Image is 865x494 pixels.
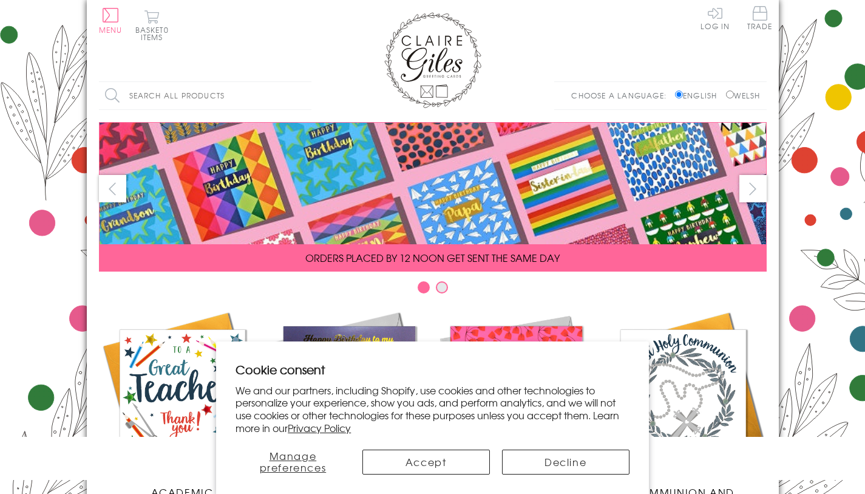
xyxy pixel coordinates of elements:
[675,91,683,98] input: English
[726,91,734,98] input: Welsh
[99,175,126,202] button: prev
[99,24,123,35] span: Menu
[236,361,629,378] h2: Cookie consent
[700,6,730,30] a: Log In
[236,384,629,434] p: We and our partners, including Shopify, use cookies and other technologies to personalize your ex...
[675,90,723,101] label: English
[99,82,311,109] input: Search all products
[260,448,327,475] span: Manage preferences
[99,8,123,33] button: Menu
[726,90,761,101] label: Welsh
[739,175,767,202] button: next
[747,6,773,30] span: Trade
[362,450,490,475] button: Accept
[299,82,311,109] input: Search
[571,90,673,101] p: Choose a language:
[305,250,560,265] span: ORDERS PLACED BY 12 NOON GET SENT THE SAME DAY
[288,420,351,435] a: Privacy Policy
[502,450,629,475] button: Decline
[99,281,767,300] div: Carousel Pagination
[236,450,350,475] button: Manage preferences
[135,10,169,41] button: Basket0 items
[141,24,169,43] span: 0 items
[436,281,448,293] button: Carousel Page 2
[747,6,773,32] a: Trade
[384,12,481,108] img: Claire Giles Greetings Cards
[418,281,430,293] button: Carousel Page 1 (Current Slide)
